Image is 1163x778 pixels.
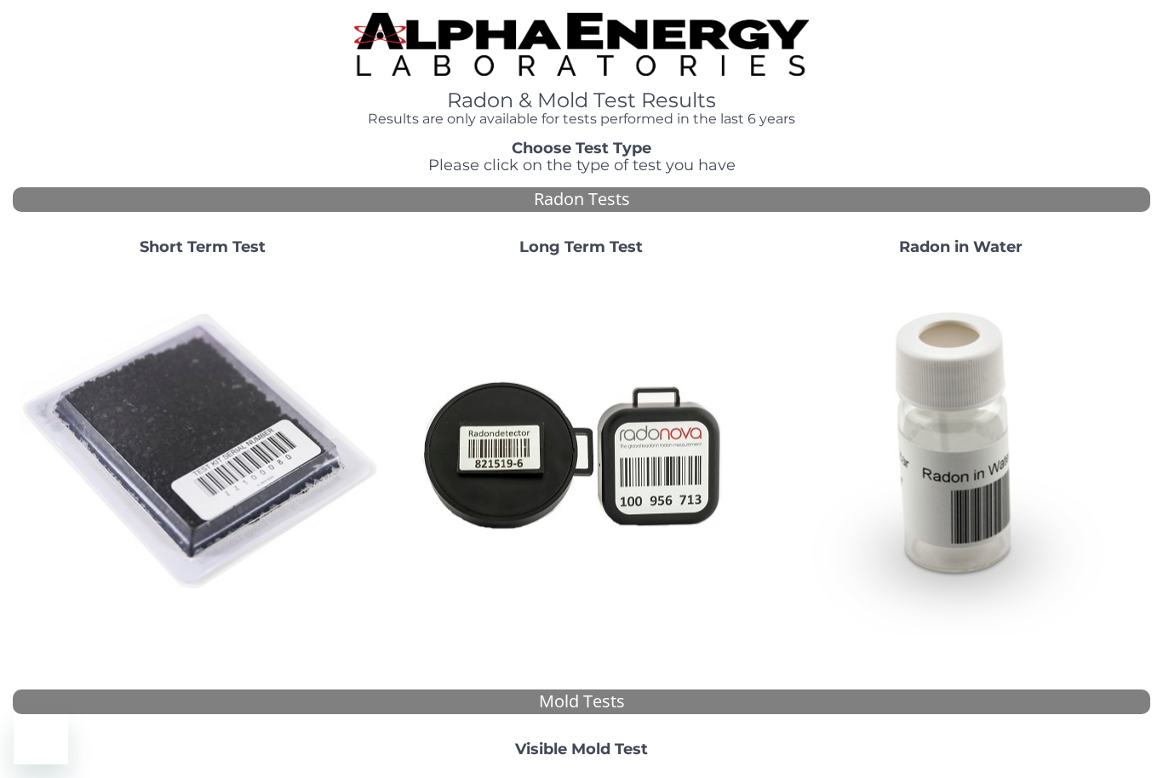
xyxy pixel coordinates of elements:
h1: Radon & Mold Test Results [354,89,809,112]
strong: Long Term Test [519,237,643,256]
div: Radon Tests [13,187,1150,212]
img: ShortTerm.jpg [20,270,385,635]
iframe: Button to launch messaging window [14,710,68,764]
img: RadoninWater.jpg [778,270,1143,635]
img: TightCrop.jpg [354,13,809,76]
strong: Radon in Water [899,237,1023,256]
span: Please click on the type of test you have [428,156,736,174]
img: Radtrak2vsRadtrak3.jpg [398,270,764,635]
strong: Visible Mold Test [515,740,648,758]
strong: Choose Test Type [512,139,651,157]
div: Mold Tests [13,689,1150,714]
strong: Short Term Test [140,237,266,256]
h4: Results are only available for tests performed in the last 6 years [354,112,809,127]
